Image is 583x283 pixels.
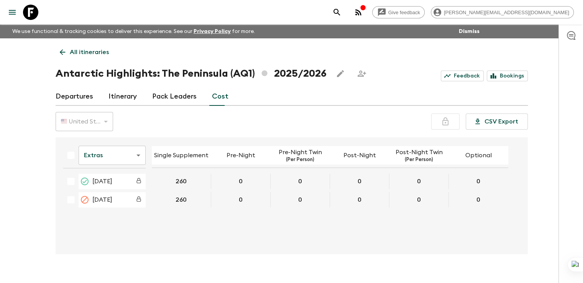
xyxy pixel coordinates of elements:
[288,192,312,207] button: 0
[457,26,481,37] button: Dismiss
[407,192,431,207] button: 0
[9,25,258,38] p: We use functional & tracking cookies to deliver this experience. See our for more.
[63,148,79,163] div: Select all
[152,87,197,106] a: Pack Leaders
[487,71,528,81] a: Bookings
[389,174,449,189] div: 15 Dec 2025; Post-Night Twin
[449,174,508,189] div: 15 Dec 2025; Optional
[56,111,113,132] div: 🇺🇸 United States Dollar (USD)
[211,174,271,189] div: 15 Dec 2025; Pre-Night
[5,5,20,20] button: menu
[347,192,372,207] button: 0
[405,157,433,163] p: (Per Person)
[211,192,271,207] div: 15 Feb 2026; Pre-Night
[80,195,89,204] svg: Cancelled
[108,87,137,106] a: Itinerary
[466,174,491,189] button: 0
[465,151,492,160] p: Optional
[407,174,431,189] button: 0
[70,48,109,57] p: All itineraries
[372,6,425,18] a: Give feedback
[166,174,196,189] button: 260
[396,148,443,157] p: Post-Night Twin
[92,177,112,186] span: [DATE]
[194,29,231,34] a: Privacy Policy
[166,192,196,207] button: 260
[440,10,573,15] span: [PERSON_NAME][EMAIL_ADDRESS][DOMAIN_NAME]
[228,192,253,207] button: 0
[271,192,330,207] div: 15 Feb 2026; Pre-Night Twin
[330,174,389,189] div: 15 Dec 2025; Post-Night
[329,5,345,20] button: search adventures
[56,44,113,60] a: All itineraries
[279,148,322,157] p: Pre-Night Twin
[333,66,348,81] button: Edit this itinerary
[56,87,93,106] a: Departures
[347,174,372,189] button: 0
[132,193,146,207] div: Costs are fixed. Reach out to a member of the Flash Pack team to alter these costs.
[286,157,314,163] p: (Per Person)
[228,174,253,189] button: 0
[271,174,330,189] div: 15 Dec 2025; Pre-Night Twin
[343,151,376,160] p: Post-Night
[56,66,327,81] h1: Antarctic Highlights: The Peninsula (AQ1) 2025/2026
[466,114,528,130] button: CSV Export
[466,192,491,207] button: 0
[354,66,370,81] span: Share this itinerary
[132,174,146,188] div: Costs are fixed. Reach out to a member of the Flash Pack team to alter these costs.
[80,177,89,186] svg: On Request
[431,6,574,18] div: [PERSON_NAME][EMAIL_ADDRESS][DOMAIN_NAME]
[227,151,255,160] p: Pre-Night
[79,145,146,166] div: Extras
[449,192,508,207] div: 15 Feb 2026; Optional
[330,192,389,207] div: 15 Feb 2026; Post-Night
[152,174,211,189] div: 15 Dec 2025; Single Supplement
[288,174,312,189] button: 0
[441,71,484,81] a: Feedback
[92,195,112,204] span: [DATE]
[154,151,209,160] p: Single Supplement
[212,87,228,106] a: Cost
[384,10,424,15] span: Give feedback
[389,192,449,207] div: 15 Feb 2026; Post-Night Twin
[152,192,211,207] div: 15 Feb 2026; Single Supplement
